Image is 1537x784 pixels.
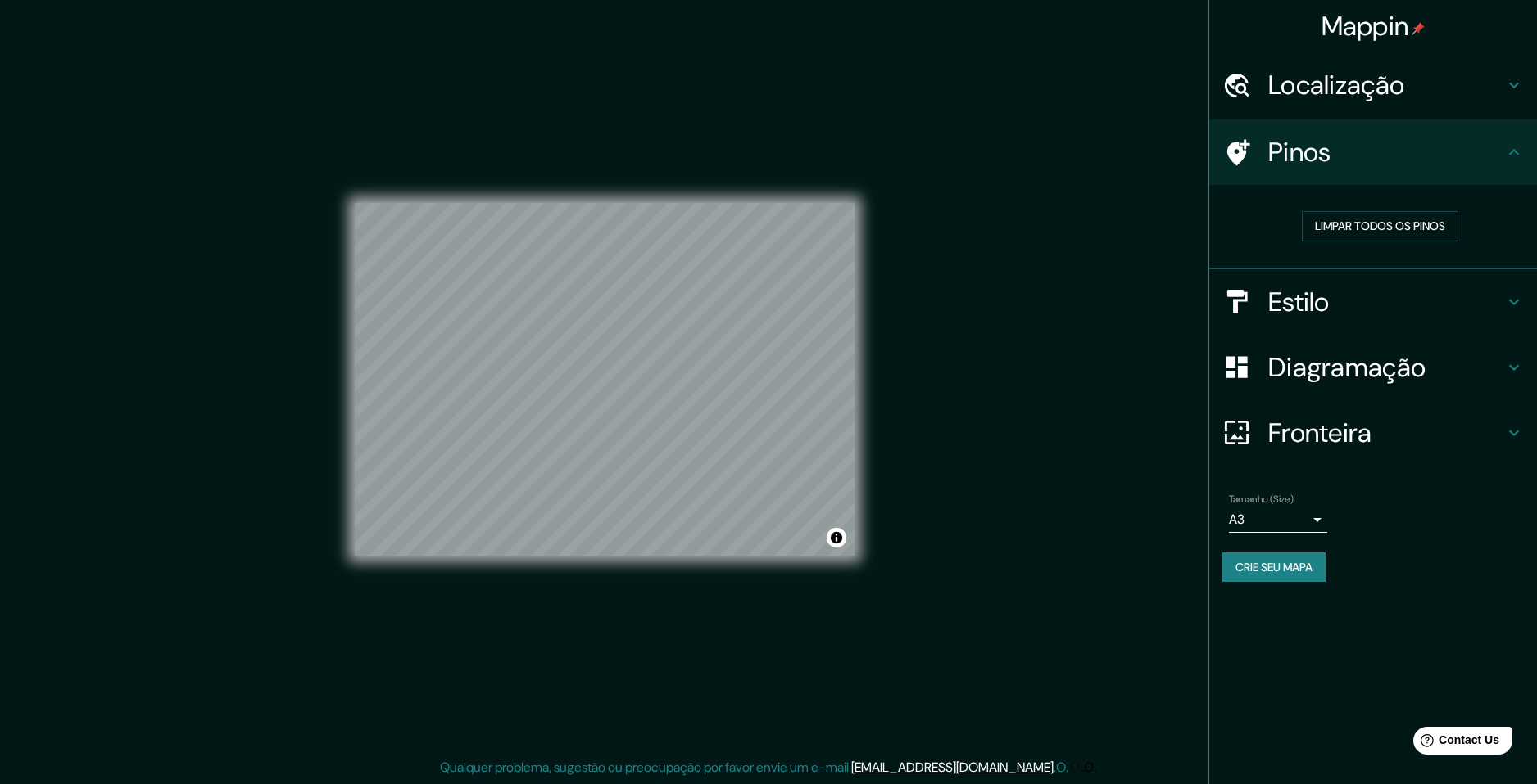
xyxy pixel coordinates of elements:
[355,203,855,556] canvas: Map
[1222,552,1326,583] button: Crie seu mapa
[1391,720,1519,766] iframe: Help widget launcher
[851,759,1054,776] a: [EMAIL_ADDRESS][DOMAIN_NAME]
[1268,417,1504,449] h4: Fronteira
[1068,758,1081,777] div: .O.
[1268,351,1504,384] h4: Diagramação
[1209,52,1537,118] div: Localização
[1209,335,1537,400] div: Diagramação
[1229,507,1327,533] div: A3
[1268,69,1504,101] h4: Localização
[1209,119,1537,185] div: Pinos
[1209,269,1537,335] div: Estilo
[1412,22,1425,35] img: pin-icon.png
[1322,10,1426,43] h4: Mappin
[1302,211,1458,241] button: Limpar todos os pinos
[1081,758,1097,777] div: .O.
[1229,492,1294,506] label: Tamanho (Size)
[827,528,846,547] button: Toggle attribution
[1268,136,1504,169] h4: Pinos
[1209,400,1537,466] div: Fronteira
[440,758,1068,777] p: Qualquer problema, sugestão ou preocupação por favor envie um e-mail .O.
[1268,286,1504,318] h4: Estilo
